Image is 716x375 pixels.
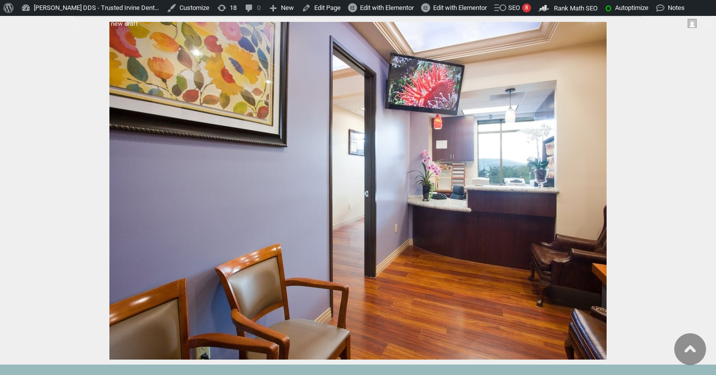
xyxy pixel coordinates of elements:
span: Edit with Elementor [360,4,414,11]
img: Stan Chien Hygienic Dental Office in Irvine 92618 [109,22,607,360]
a: Howdy, [643,16,701,32]
a: WPForms [32,16,67,32]
span: Copy to a new draft [84,16,138,32]
span: Rank Math SEO [554,4,598,12]
span: admin [667,20,685,27]
div: 8 [522,3,531,12]
span: Edit with Elementor [433,4,487,11]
